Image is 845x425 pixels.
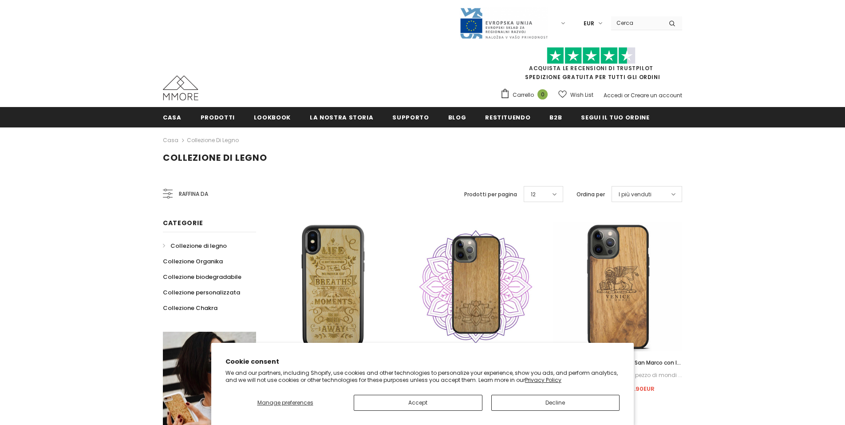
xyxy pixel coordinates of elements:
span: Categorie [163,218,203,227]
span: Raffina da [179,189,208,199]
a: Segui il tuo ordine [581,107,649,127]
span: Manage preferences [257,399,313,406]
img: Javni Razpis [459,7,548,40]
span: EUR [584,19,594,28]
a: Collezione Organika [163,254,223,269]
span: Collezione di legno [170,242,227,250]
span: La nostra storia [310,113,373,122]
span: supporto [392,113,429,122]
span: Carrello [513,91,534,99]
a: Wish List [558,87,593,103]
span: Collezione Organika [163,257,223,266]
span: or [624,91,629,99]
a: Creare un account [631,91,682,99]
button: Accept [354,395,482,411]
a: Javni Razpis [459,19,548,27]
span: Prodotti [201,113,235,122]
a: Collezione biodegradabile [163,269,241,285]
a: Collezione di legno [187,136,239,144]
span: Segui il tuo ordine [581,113,649,122]
label: Prodotti per pagina [464,190,517,199]
span: 12 [531,190,536,199]
a: supporto [392,107,429,127]
span: Collezione di legno [163,151,267,164]
a: Carrello 0 [500,88,552,102]
a: Acquista le recensioni di TrustPilot [529,64,653,72]
a: Privacy Policy [525,376,561,384]
input: Search Site [611,16,662,29]
span: € 38.90EUR [620,385,655,393]
button: Manage preferences [225,395,345,411]
button: Decline [491,395,620,411]
span: Restituendo [485,113,530,122]
a: Collezione Chakra [163,300,217,316]
p: We and our partners, including Shopify, use cookies and other technologies to personalize your ex... [225,369,620,383]
span: Lookbook [254,113,291,122]
a: Lookbook [254,107,291,127]
span: Collezione biodegradabile [163,273,241,281]
a: Collezione personalizzata [163,285,240,300]
span: 0 [537,89,548,99]
a: Restituendo [485,107,530,127]
a: Casa [163,135,178,146]
a: Collezione di legno [163,238,227,254]
a: Prodotti [201,107,235,127]
img: Fidati di Pilot Stars [547,47,636,64]
span: I più venduti [619,190,652,199]
span: B2B [549,113,562,122]
span: Collezione Chakra [163,304,217,312]
span: SPEDIZIONE GRATUITA PER TUTTI GLI ORDINI [500,51,682,81]
span: Wish List [570,91,593,99]
a: La nostra storia [310,107,373,127]
a: Accedi [604,91,623,99]
a: B2B [549,107,562,127]
label: Ordina per [576,190,605,199]
h2: Cookie consent [225,357,620,366]
img: Casi MMORE [163,75,198,100]
span: Collezione personalizzata [163,288,240,297]
span: Blog [448,113,466,122]
span: Casa [163,113,182,122]
a: Casa [163,107,182,127]
a: Blog [448,107,466,127]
